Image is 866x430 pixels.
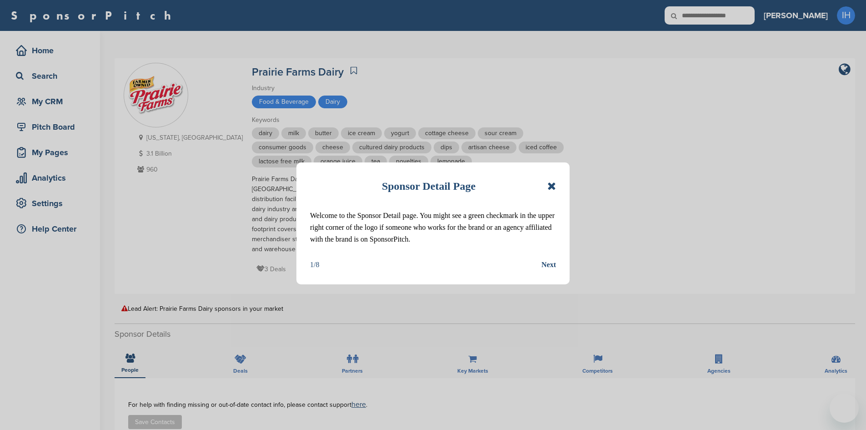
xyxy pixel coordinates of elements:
button: Next [541,259,556,271]
h1: Sponsor Detail Page [382,176,476,196]
iframe: Button to launch messaging window [830,394,859,423]
p: Welcome to the Sponsor Detail page. You might see a green checkmark in the upper right corner of ... [310,210,556,245]
div: 1/8 [310,259,319,271]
